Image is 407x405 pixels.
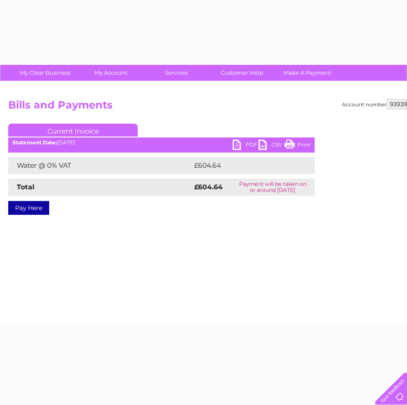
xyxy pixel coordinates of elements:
[192,157,300,174] td: £604.64
[272,65,343,81] a: Make A Payment
[75,65,146,81] a: My Account
[206,65,278,81] a: Customer Help
[194,183,223,191] strong: £604.64
[8,201,49,215] a: Pay Here
[233,140,259,152] a: PDF
[230,179,315,196] td: Payment will be taken on or around [DATE]
[8,157,192,174] td: Water @ 0% VAT
[284,140,310,152] a: Print
[13,139,57,146] b: Statement Date:
[17,183,35,191] strong: Total
[8,124,138,137] a: Current Invoice
[141,65,212,81] a: Services
[9,65,81,81] a: My Clear Business
[259,140,284,152] a: CSV
[8,140,315,146] div: [DATE]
